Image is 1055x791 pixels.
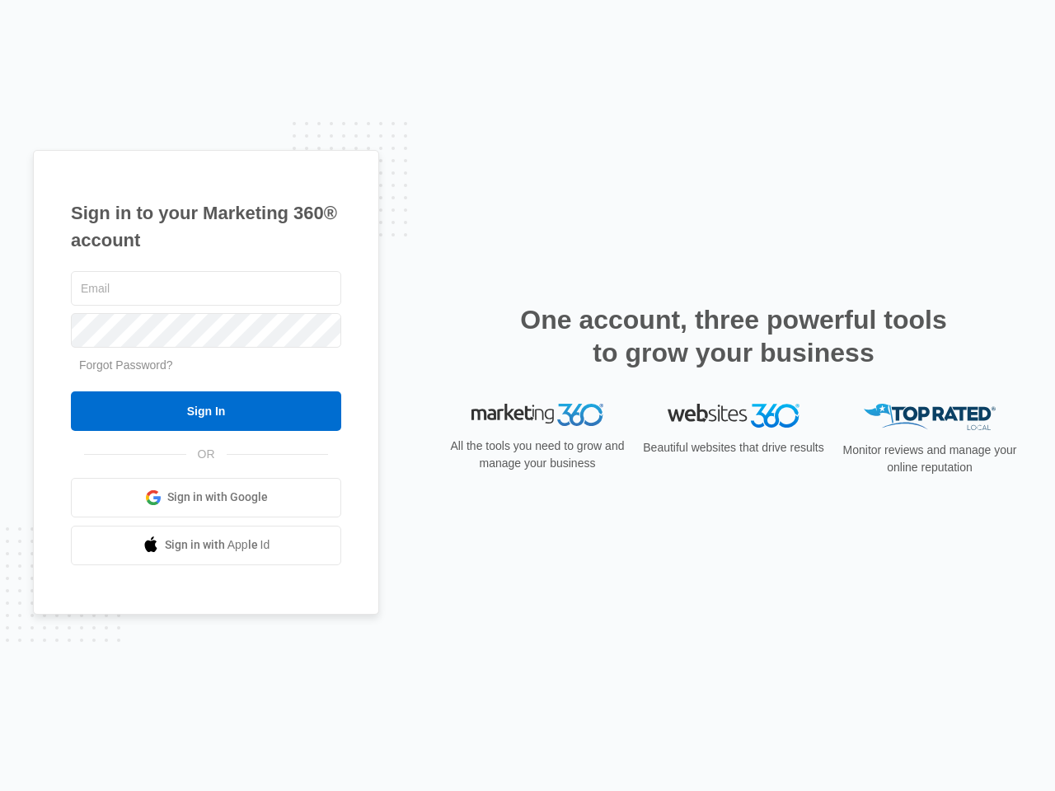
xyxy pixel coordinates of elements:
[471,404,603,427] img: Marketing 360
[165,536,270,554] span: Sign in with Apple Id
[71,271,341,306] input: Email
[641,439,826,456] p: Beautiful websites that drive results
[71,199,341,254] h1: Sign in to your Marketing 360® account
[71,526,341,565] a: Sign in with Apple Id
[71,391,341,431] input: Sign In
[515,303,952,369] h2: One account, three powerful tools to grow your business
[837,442,1022,476] p: Monitor reviews and manage your online reputation
[167,489,268,506] span: Sign in with Google
[71,478,341,517] a: Sign in with Google
[864,404,996,431] img: Top Rated Local
[186,446,227,463] span: OR
[445,438,630,472] p: All the tools you need to grow and manage your business
[79,358,173,372] a: Forgot Password?
[668,404,799,428] img: Websites 360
